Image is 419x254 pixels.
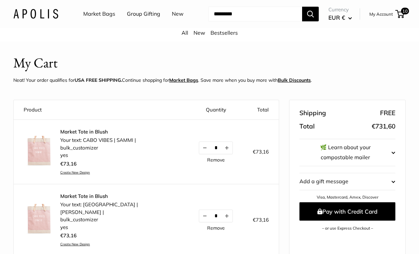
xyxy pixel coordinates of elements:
a: Remove [207,158,225,162]
u: Bulk Discounts [278,77,311,83]
p: Neat! Your order qualifies for Continue shopping for . Save more when you buy more with . [13,76,312,84]
span: Currency [328,5,352,14]
button: Decrease quantity by 1 [199,210,210,222]
button: Increase quantity by 1 [221,210,232,222]
a: Remove [207,226,225,230]
li: bulk_customizer [60,216,179,224]
span: €73,16 [253,217,269,223]
input: Search... [209,7,302,21]
span: €731,60 [372,120,395,133]
span: Total [299,120,315,133]
a: New [194,29,205,36]
a: My Account [369,10,393,18]
button: Pay with Credit Card [299,202,395,221]
button: Decrease quantity by 1 [199,142,210,154]
span: €73,16 [60,159,77,169]
a: Group Gifting [127,9,160,19]
li: Your text: CABO VIBES | SAMMI | [60,137,136,144]
a: Create New Design [60,170,136,175]
li: Your text: [GEOGRAPHIC_DATA] | [PERSON_NAME] | [60,201,179,216]
a: Bestsellers [210,29,238,36]
th: Total [243,100,279,120]
span: €73,16 [253,149,269,155]
button: Search [302,7,319,21]
th: Product [14,100,189,120]
li: bulk_customizer [60,144,136,152]
h1: My Cart [13,53,58,73]
li: yes [60,224,179,231]
img: Apolis [13,9,58,19]
span: 10 [401,8,409,14]
button: Increase quantity by 1 [221,142,232,154]
button: EUR € [328,12,352,23]
a: Market Tote in Blush [60,193,179,200]
input: Quantity [210,145,221,151]
th: Quantity [189,100,243,120]
a: New [172,9,184,19]
input: Quantity [210,213,221,219]
a: Create New Design [60,242,179,246]
a: Market Tote in Blush [60,129,136,135]
a: Market Bags [83,9,115,19]
a: – or use Express Checkout – [322,226,373,231]
button: Add a gift message [299,173,395,190]
span: FREE [380,107,395,119]
a: Market Bags [169,77,198,83]
a: Visa, Mastercard, Amex, Discover [317,195,378,200]
a: All [182,29,188,36]
li: yes [60,152,136,159]
span: Shipping [299,107,326,119]
span: €73,16 [60,231,77,240]
a: 10 [396,10,404,18]
button: 🌿 Learn about your compostable mailer [299,139,395,166]
span: EUR € [328,14,345,21]
strong: USA FREE SHIPPING. [75,77,122,83]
